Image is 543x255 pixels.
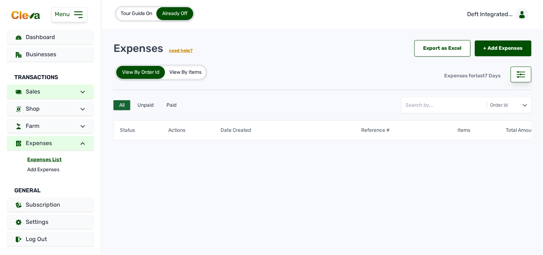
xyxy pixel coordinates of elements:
span: Already Off [162,10,188,16]
a: need help? [169,48,193,53]
a: Shop [7,102,93,116]
span: Expenses [26,140,52,146]
span: Businesses [26,51,56,58]
span: Tour Guide On [121,10,152,16]
div: Unpaid [132,100,159,110]
a: Subscription [7,198,93,212]
a: Expenses List [27,155,93,165]
th: Status [120,126,168,134]
div: Paid [161,100,182,110]
span: Farm [26,122,39,129]
a: + Add Expenses [475,40,532,56]
img: cleva_logo.png [10,10,42,20]
span: Log Out [26,236,47,242]
span: Menu [55,11,73,18]
span: Dashboard [26,34,55,40]
div: Expenses [113,42,193,55]
div: General [7,178,93,198]
a: Farm [7,119,93,133]
a: Sales [7,85,93,99]
span: Subscription [26,201,60,208]
div: Expenses for 7 Days [439,68,506,84]
th: Actions [168,126,216,134]
a: Dashboard [7,30,93,44]
span: Settings [26,218,48,225]
a: Add Expenses [27,165,93,175]
div: Export as Excel [414,40,471,57]
div: All [113,100,130,110]
span: Sales [26,88,40,95]
div: Order id [489,102,509,109]
th: Reference # [361,126,457,134]
span: last [476,73,485,79]
div: View By Order Id [116,66,165,79]
div: Transactions [7,64,93,85]
p: Deft Integrated... [467,10,513,19]
div: View By Items [165,66,206,79]
a: Settings [7,215,93,229]
a: Deft Integrated... [462,4,532,24]
span: Shop [26,105,40,112]
input: Search by... [406,97,509,113]
th: Date Created [220,126,361,134]
a: Expenses [7,136,93,150]
th: Items [457,126,506,134]
a: Businesses [7,47,93,62]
